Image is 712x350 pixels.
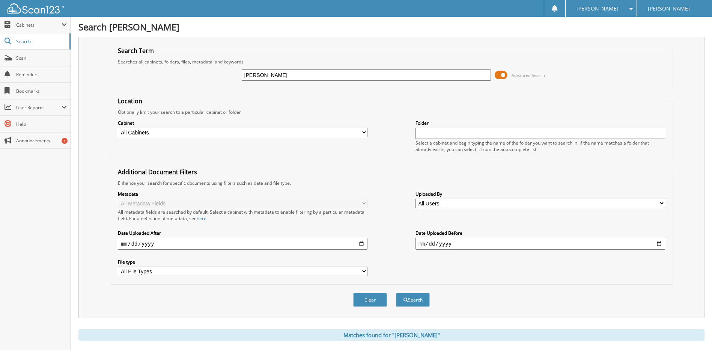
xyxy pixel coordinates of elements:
[16,71,67,78] span: Reminders
[118,259,367,265] label: File type
[16,137,67,144] span: Announcements
[114,97,146,105] legend: Location
[114,109,668,115] div: Optionally limit your search to a particular cabinet or folder
[16,104,62,111] span: User Reports
[512,72,545,78] span: Advanced Search
[16,38,66,45] span: Search
[118,191,367,197] label: Metadata
[353,293,387,307] button: Clear
[415,230,665,236] label: Date Uploaded Before
[415,140,665,152] div: Select a cabinet and begin typing the name of the folder you want to search in. If the name match...
[114,47,158,55] legend: Search Term
[396,293,430,307] button: Search
[62,138,68,144] div: 1
[118,209,367,222] div: All metadata fields are searched by default. Select a cabinet with metadata to enable filtering b...
[415,191,665,197] label: Uploaded By
[415,120,665,126] label: Folder
[16,55,67,61] span: Scan
[577,6,619,11] span: [PERSON_NAME]
[197,215,206,222] a: here
[118,230,367,236] label: Date Uploaded After
[16,121,67,127] span: Help
[8,3,64,14] img: scan123-logo-white.svg
[114,180,668,186] div: Enhance your search for specific documents using filters such as date and file type.
[118,238,367,250] input: start
[16,22,62,28] span: Cabinets
[114,168,201,176] legend: Additional Document Filters
[78,21,704,33] h1: Search [PERSON_NAME]
[648,6,690,11] span: [PERSON_NAME]
[114,59,668,65] div: Searches all cabinets, folders, files, metadata, and keywords
[78,329,704,341] div: Matches found for "[PERSON_NAME]"
[16,88,67,94] span: Bookmarks
[415,238,665,250] input: end
[118,120,367,126] label: Cabinet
